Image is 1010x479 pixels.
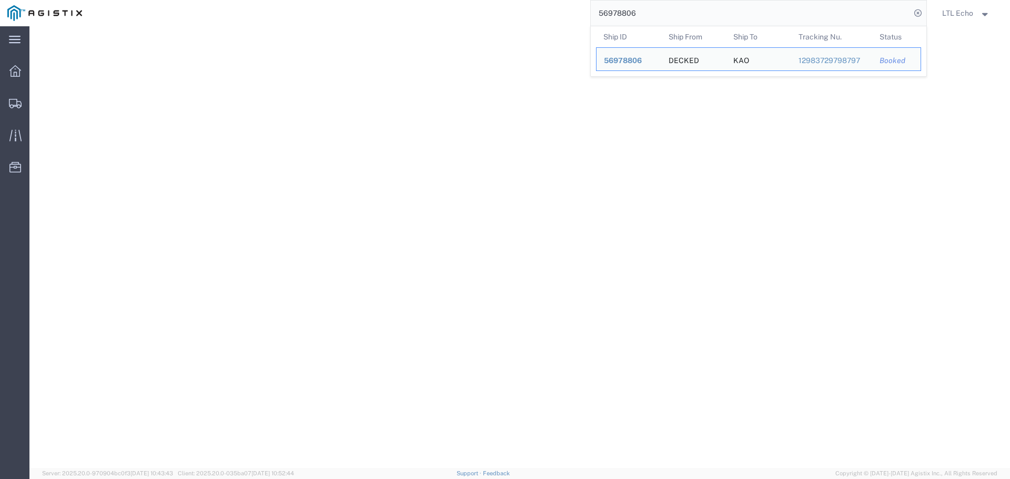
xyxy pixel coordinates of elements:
th: Ship From [661,26,726,47]
div: Booked [880,55,913,66]
input: Search for shipment number, reference number [591,1,911,26]
button: LTL Echo [942,7,995,19]
div: 56978806 [604,55,654,66]
span: [DATE] 10:43:43 [130,470,173,476]
th: Ship To [726,26,791,47]
div: DECKED [669,48,699,70]
span: [DATE] 10:52:44 [251,470,294,476]
a: Feedback [483,470,510,476]
th: Ship ID [596,26,661,47]
span: Server: 2025.20.0-970904bc0f3 [42,470,173,476]
iframe: To enrich screen reader interactions, please activate Accessibility in Grammarly extension settings [29,26,1010,468]
span: LTL Echo [942,7,973,19]
span: Copyright © [DATE]-[DATE] Agistix Inc., All Rights Reserved [835,469,997,478]
th: Tracking Nu. [791,26,873,47]
a: Support [457,470,483,476]
img: logo [7,5,82,21]
div: 12983729798797 [799,55,865,66]
th: Status [872,26,921,47]
div: KAO [733,48,749,70]
span: 56978806 [604,56,642,65]
table: Search Results [596,26,926,76]
span: Client: 2025.20.0-035ba07 [178,470,294,476]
